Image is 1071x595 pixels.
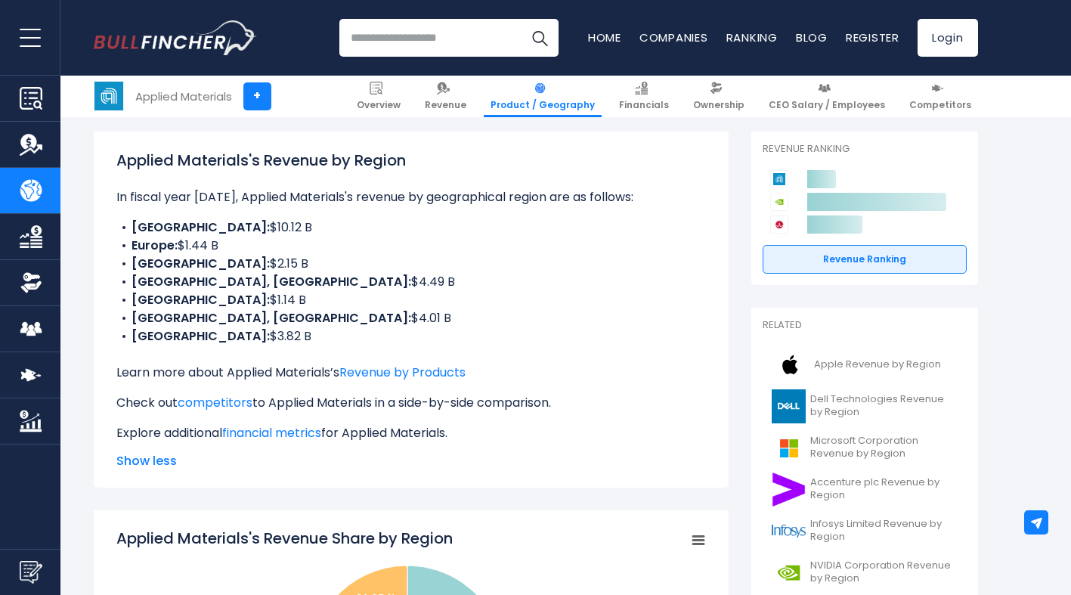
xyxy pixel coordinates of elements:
[772,473,806,507] img: ACN logo
[94,82,123,110] img: AMAT logo
[132,309,411,327] b: [GEOGRAPHIC_DATA], [GEOGRAPHIC_DATA]:
[810,476,958,502] span: Accenture plc Revenue by Region
[769,99,885,111] span: CEO Salary / Employees
[810,518,958,544] span: Infosys Limited Revenue by Region
[484,76,602,117] a: Product / Geography
[116,528,453,549] tspan: Applied Materials's Revenue Share by Region
[619,99,669,111] span: Financials
[418,76,473,117] a: Revenue
[763,319,967,332] p: Related
[686,76,751,117] a: Ownership
[902,76,978,117] a: Competitors
[132,218,270,236] b: [GEOGRAPHIC_DATA]:
[763,245,967,274] a: Revenue Ranking
[339,364,466,381] a: Revenue by Products
[116,424,706,442] p: Explore additional for Applied Materials.
[357,99,401,111] span: Overview
[116,291,706,309] li: $1.14 B
[116,273,706,291] li: $4.49 B
[116,218,706,237] li: $10.12 B
[94,20,256,55] a: Go to homepage
[772,389,806,423] img: DELL logo
[693,99,744,111] span: Ownership
[425,99,466,111] span: Revenue
[116,149,706,172] h1: Applied Materials's Revenue by Region
[918,19,978,57] a: Login
[116,188,706,206] p: In fiscal year [DATE], Applied Materials's revenue by geographical region are as follows:
[116,309,706,327] li: $4.01 B
[132,237,178,254] b: Europe:
[132,327,270,345] b: [GEOGRAPHIC_DATA]:
[810,559,958,585] span: NVIDIA Corporation Revenue by Region
[763,427,967,469] a: Microsoft Corporation Revenue by Region
[810,435,958,460] span: Microsoft Corporation Revenue by Region
[772,556,806,590] img: NVDA logo
[762,76,892,117] a: CEO Salary / Employees
[726,29,778,45] a: Ranking
[116,327,706,346] li: $3.82 B
[350,76,407,117] a: Overview
[116,452,706,470] span: Show less
[116,255,706,273] li: $2.15 B
[763,344,967,386] a: Apple Revenue by Region
[243,82,271,110] a: +
[521,19,559,57] button: Search
[94,20,257,55] img: Bullfincher logo
[639,29,708,45] a: Companies
[178,394,252,411] a: competitors
[909,99,971,111] span: Competitors
[846,29,899,45] a: Register
[814,358,941,371] span: Apple Revenue by Region
[763,143,967,156] p: Revenue Ranking
[612,76,676,117] a: Financials
[116,394,706,412] p: Check out to Applied Materials in a side-by-side comparison.
[116,237,706,255] li: $1.44 B
[132,291,270,308] b: [GEOGRAPHIC_DATA]:
[770,193,788,211] img: NVIDIA Corporation competitors logo
[763,469,967,510] a: Accenture plc Revenue by Region
[810,393,958,419] span: Dell Technologies Revenue by Region
[772,431,806,465] img: MSFT logo
[20,271,42,294] img: Ownership
[772,348,809,382] img: AAPL logo
[763,510,967,552] a: Infosys Limited Revenue by Region
[132,273,411,290] b: [GEOGRAPHIC_DATA], [GEOGRAPHIC_DATA]:
[132,255,270,272] b: [GEOGRAPHIC_DATA]:
[135,88,232,105] div: Applied Materials
[772,514,806,548] img: INFY logo
[116,364,706,382] p: Learn more about Applied Materials’s
[770,215,788,234] img: Broadcom competitors logo
[796,29,828,45] a: Blog
[770,170,788,188] img: Applied Materials competitors logo
[763,552,967,593] a: NVIDIA Corporation Revenue by Region
[222,424,321,442] a: financial metrics
[491,99,595,111] span: Product / Geography
[588,29,621,45] a: Home
[763,386,967,427] a: Dell Technologies Revenue by Region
